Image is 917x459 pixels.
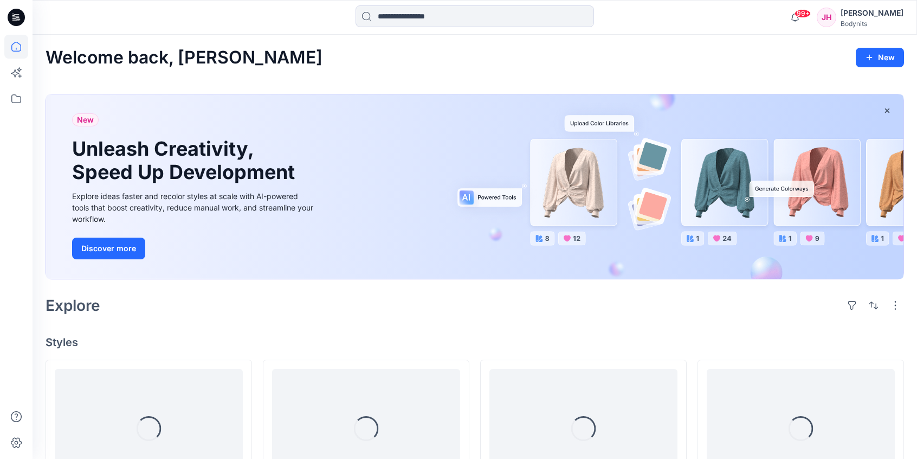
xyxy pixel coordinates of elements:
[72,190,316,225] div: Explore ideas faster and recolor styles at scale with AI-powered tools that boost creativity, red...
[46,48,322,68] h2: Welcome back, [PERSON_NAME]
[72,238,145,259] button: Discover more
[841,7,903,20] div: [PERSON_NAME]
[841,20,903,28] div: Bodynits
[72,137,300,184] h1: Unleash Creativity, Speed Up Development
[817,8,836,27] div: JH
[46,297,100,314] h2: Explore
[795,9,811,18] span: 99+
[856,48,904,67] button: New
[72,238,316,259] a: Discover more
[77,113,94,126] span: New
[46,336,904,349] h4: Styles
